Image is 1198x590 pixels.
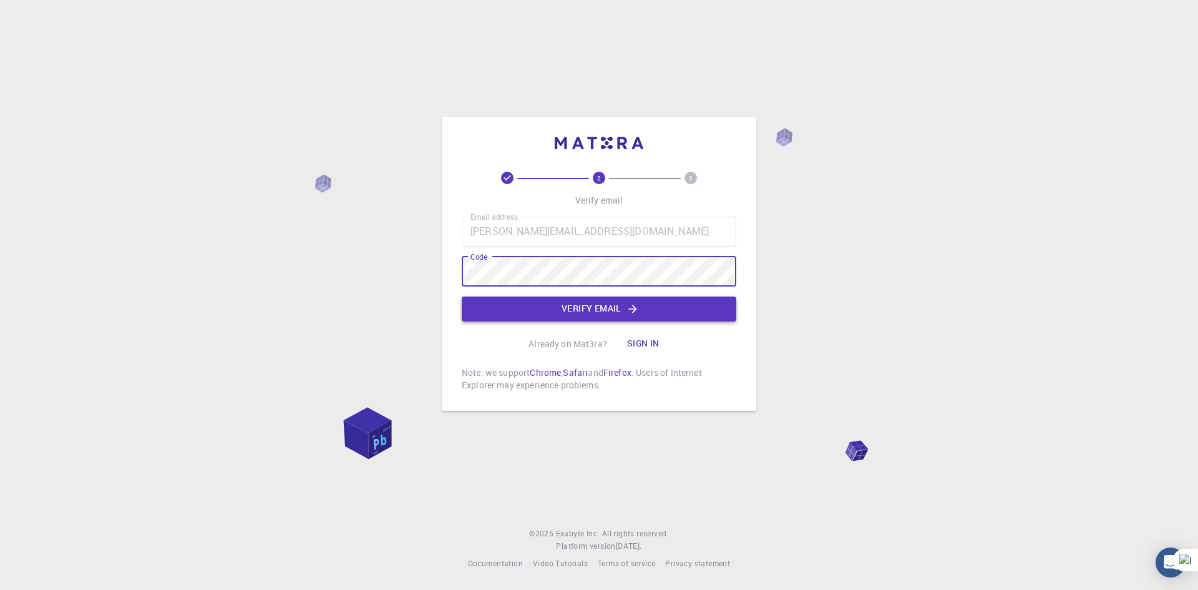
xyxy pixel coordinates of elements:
[598,558,655,570] a: Terms of service
[1156,548,1186,578] div: Open Intercom Messenger
[533,558,588,570] a: Video Tutorials
[556,540,615,553] span: Platform version
[602,528,669,540] span: All rights reserved.
[563,366,588,378] a: Safari
[470,252,487,262] label: Code
[616,540,642,553] a: [DATE].
[617,332,670,356] button: Sign in
[462,366,736,391] p: Note: we support , and . Users of Internet Explorer may experience problems.
[468,558,523,570] a: Documentation
[528,338,607,350] p: Already on Mat3ra?
[575,194,623,207] p: Verify email
[665,558,730,568] span: Privacy statement
[533,558,588,568] span: Video Tutorials
[597,174,601,182] text: 2
[529,528,555,540] span: © 2025
[665,558,730,570] a: Privacy statement
[556,528,600,540] a: Exabyte Inc.
[462,297,736,322] button: Verify email
[530,366,561,378] a: Chrome
[598,558,655,568] span: Terms of service
[616,541,642,551] span: [DATE] .
[603,366,631,378] a: Firefox
[689,174,693,182] text: 3
[556,528,600,538] span: Exabyte Inc.
[470,212,518,222] label: Email address
[468,558,523,568] span: Documentation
